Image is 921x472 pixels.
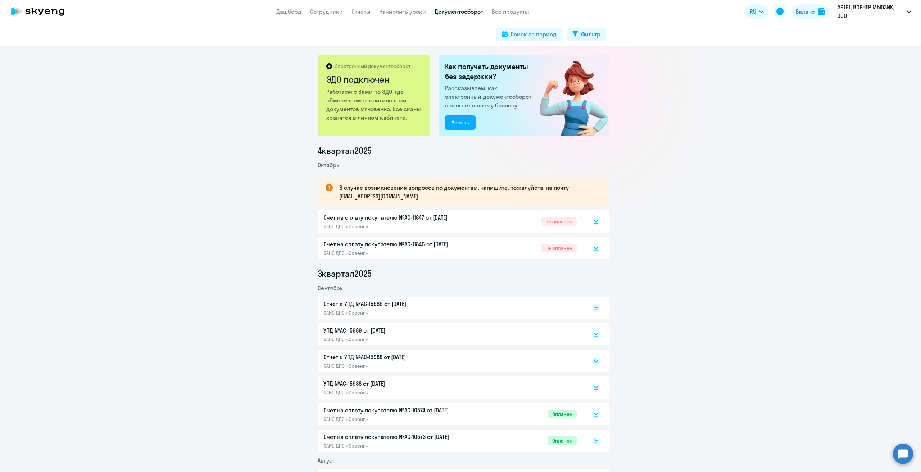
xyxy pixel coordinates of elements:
a: Начислить уроки [379,8,426,15]
div: Фильтр [581,30,600,38]
span: Не оплачен [541,217,577,226]
h2: Как получать документы без задержки? [445,61,534,82]
button: Узнать [445,115,476,130]
p: Рассказываем, как электронный документооборот помогает вашему бизнесу. [445,84,534,110]
img: connected [528,55,609,136]
span: Сентябрь [318,284,343,292]
a: Документооборот [435,8,483,15]
div: Узнать [452,118,469,127]
a: УПД №AC-15988 от [DATE]ОАНО ДПО «Скаенг» [323,379,577,396]
p: УПД №AC-15989 от [DATE] [323,326,475,335]
p: Работаем с Вами по ЭДО, где обмениваемся оригиналами документов мгновенно. Все сканы хранятся в л... [326,87,422,122]
p: Отчет к УПД №AC-15989 от [DATE] [323,299,475,308]
span: Не оплачен [541,244,577,252]
p: ОАНО ДПО «Скаенг» [323,310,475,316]
p: ОАНО ДПО «Скаенг» [323,250,475,256]
p: Счет на оплату покупателю №AC-10574 от [DATE] [323,406,475,414]
li: 3 квартал 2025 [318,268,609,279]
span: Октябрь [318,161,339,169]
p: УПД №AC-15988 от [DATE] [323,379,475,388]
button: Балансbalance [791,4,829,19]
button: Фильтр [567,28,606,41]
button: #9161, ВОРНЕР МЬЮЗИК, ООО [834,3,915,20]
img: balance [818,8,825,15]
a: Сотрудники [310,8,343,15]
p: #9161, ВОРНЕР МЬЮЗИК, ООО [837,3,904,20]
a: Счет на оплату покупателю №AC-11847 от [DATE]ОАНО ДПО «Скаенг»Не оплачен [323,213,577,230]
a: Отчет к УПД №AC-15988 от [DATE]ОАНО ДПО «Скаенг» [323,353,577,369]
li: 4 квартал 2025 [318,145,609,156]
p: Электронный документооборот [335,63,410,69]
p: ОАНО ДПО «Скаенг» [323,443,475,449]
a: Отчеты [351,8,371,15]
a: Счет на оплату покупателю №AC-10574 от [DATE]ОАНО ДПО «Скаенг»Оплачен [323,406,577,422]
p: В случае возникновения вопросов по документам, напишите, пожалуйста, на почту [EMAIL_ADDRESS][DOM... [339,183,596,201]
a: УПД №AC-15989 от [DATE]ОАНО ДПО «Скаенг» [323,326,577,343]
p: ОАНО ДПО «Скаенг» [323,363,475,369]
span: Оплачен [548,436,577,445]
p: ОАНО ДПО «Скаенг» [323,416,475,422]
a: Счет на оплату покупателю №AC-10573 от [DATE]ОАНО ДПО «Скаенг»Оплачен [323,432,577,449]
div: Баланс [796,7,815,16]
p: ОАНО ДПО «Скаенг» [323,389,475,396]
a: Все продукты [492,8,529,15]
h2: ЭДО подключен [326,74,422,85]
div: Поиск за период [511,30,557,38]
p: Счет на оплату покупателю №AC-11846 от [DATE] [323,240,475,248]
p: ОАНО ДПО «Скаенг» [323,223,475,230]
p: Счет на оплату покупателю №AC-10573 от [DATE] [323,432,475,441]
a: Дашборд [276,8,301,15]
a: Счет на оплату покупателю №AC-11846 от [DATE]ОАНО ДПО «Скаенг»Не оплачен [323,240,577,256]
button: RU [745,4,768,19]
span: Оплачен [548,410,577,418]
p: ОАНО ДПО «Скаенг» [323,336,475,343]
p: Счет на оплату покупателю №AC-11847 от [DATE] [323,213,475,222]
p: Отчет к УПД №AC-15988 от [DATE] [323,353,475,361]
button: Поиск за период [496,28,562,41]
span: Август [318,457,335,464]
a: Отчет к УПД №AC-15989 от [DATE]ОАНО ДПО «Скаенг» [323,299,577,316]
span: RU [750,7,756,16]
